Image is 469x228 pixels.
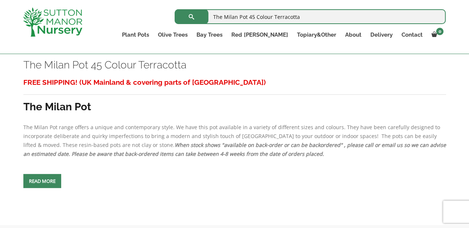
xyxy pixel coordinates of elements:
a: Olive Trees [153,30,192,40]
h3: FREE SHIPPING! (UK Mainland & covering parts of [GEOGRAPHIC_DATA]) [23,76,446,89]
a: Plant Pots [118,30,153,40]
a: Topiary&Other [292,30,340,40]
input: Search... [175,9,446,24]
a: About [340,30,366,40]
a: 0 [427,30,446,40]
a: The Milan Pot 45 Colour Terracotta [23,59,186,71]
a: Red [PERSON_NAME] [227,30,292,40]
a: Read more [23,174,61,188]
a: Delivery [366,30,397,40]
span: 0 [436,28,443,35]
div: The Milan Pot range offers a unique and contemporary style. We have this pot available in a varie... [23,76,446,158]
a: Bay Trees [192,30,227,40]
em: When stock shows "available on back-order or can be backordered" , please call or email us so we ... [23,141,446,157]
img: logo [23,7,82,37]
strong: The Milan Pot [23,101,91,113]
a: Contact [397,30,427,40]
